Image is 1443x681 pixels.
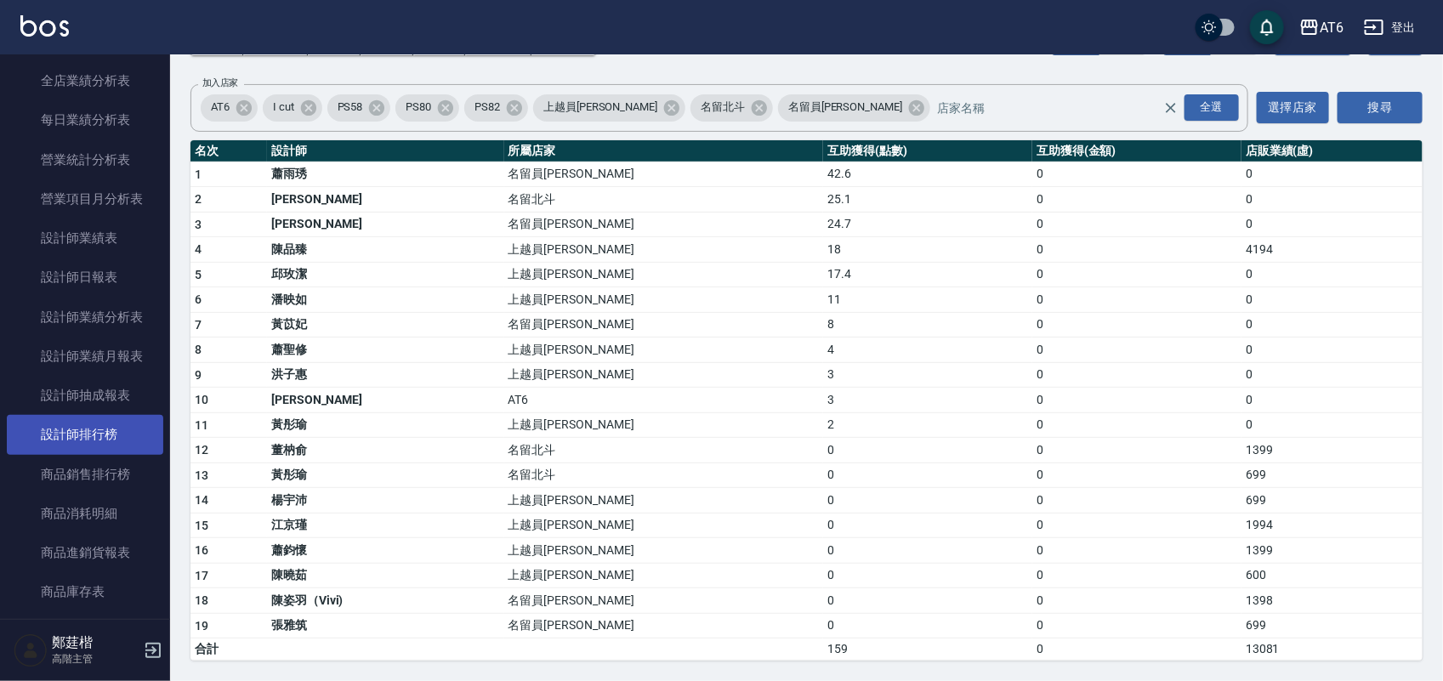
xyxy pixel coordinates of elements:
[7,533,163,572] a: 商品進銷貨報表
[20,15,69,37] img: Logo
[1032,312,1241,338] td: 0
[267,513,504,538] td: 江京瑾
[504,412,824,438] td: 上越員[PERSON_NAME]
[504,237,824,263] td: 上越員[PERSON_NAME]
[1241,140,1423,162] th: 店販業績(虛)
[267,312,504,338] td: 黃苡妃
[1241,488,1423,514] td: 699
[1241,187,1423,213] td: 0
[1032,338,1241,363] td: 0
[504,338,824,363] td: 上越員[PERSON_NAME]
[1032,588,1241,614] td: 0
[267,412,504,438] td: 黃彤瑜
[327,94,391,122] div: PS58
[7,258,163,297] a: 設計師日報表
[504,613,824,638] td: 名留員[PERSON_NAME]
[267,262,504,287] td: 邱玫潔
[823,488,1032,514] td: 0
[823,287,1032,313] td: 11
[1241,563,1423,588] td: 600
[263,99,304,116] span: I cut
[823,412,1032,438] td: 2
[823,438,1032,463] td: 0
[327,99,373,116] span: PS58
[823,538,1032,564] td: 0
[1241,588,1423,614] td: 1398
[195,519,209,532] span: 15
[690,99,755,116] span: 名留北斗
[504,388,824,413] td: AT6
[823,212,1032,237] td: 24.7
[7,572,163,611] a: 商品庫存表
[823,237,1032,263] td: 18
[267,140,504,162] th: 設計師
[1241,613,1423,638] td: 699
[1032,538,1241,564] td: 0
[1241,338,1423,363] td: 0
[1241,438,1423,463] td: 1399
[1032,388,1241,413] td: 0
[14,633,48,667] img: Person
[1320,17,1344,38] div: AT6
[1032,187,1241,213] td: 0
[7,218,163,258] a: 設計師業績表
[1032,412,1241,438] td: 0
[201,99,240,116] span: AT6
[195,493,209,507] span: 14
[395,99,441,116] span: PS80
[504,187,824,213] td: 名留北斗
[195,569,209,582] span: 17
[1338,92,1423,123] button: 搜尋
[267,212,504,237] td: [PERSON_NAME]
[195,619,209,633] span: 19
[195,268,202,281] span: 5
[267,388,504,413] td: [PERSON_NAME]
[195,593,209,607] span: 18
[267,362,504,388] td: 洪子惠
[1032,362,1241,388] td: 0
[7,298,163,337] a: 設計師業績分析表
[190,140,267,162] th: 名次
[823,638,1032,661] td: 159
[823,388,1032,413] td: 3
[195,192,202,206] span: 2
[1032,262,1241,287] td: 0
[504,162,824,187] td: 名留員[PERSON_NAME]
[1032,162,1241,187] td: 0
[7,455,163,494] a: 商品銷售排行榜
[1032,488,1241,514] td: 0
[1241,463,1423,488] td: 699
[504,538,824,564] td: 上越員[PERSON_NAME]
[1185,94,1239,121] div: 全選
[52,651,139,667] p: 高階主管
[1032,563,1241,588] td: 0
[823,463,1032,488] td: 0
[504,513,824,538] td: 上越員[PERSON_NAME]
[1241,538,1423,564] td: 1399
[823,588,1032,614] td: 0
[823,140,1032,162] th: 互助獲得(點數)
[52,634,139,651] h5: 鄭莛楷
[504,140,824,162] th: 所屬店家
[1032,212,1241,237] td: 0
[195,343,202,356] span: 8
[1257,92,1330,123] button: 選擇店家
[504,312,824,338] td: 名留員[PERSON_NAME]
[267,187,504,213] td: [PERSON_NAME]
[1250,10,1284,44] button: save
[933,93,1192,122] input: 店家名稱
[1241,312,1423,338] td: 0
[1032,638,1241,661] td: 0
[267,488,504,514] td: 楊宇沛
[1241,287,1423,313] td: 0
[195,292,202,306] span: 6
[823,162,1032,187] td: 42.6
[263,94,322,122] div: I cut
[1181,91,1242,124] button: Open
[195,468,209,482] span: 13
[7,337,163,376] a: 設計師業績月報表
[7,100,163,139] a: 每日業績分析表
[464,99,510,116] span: PS82
[201,94,258,122] div: AT6
[504,362,824,388] td: 上越員[PERSON_NAME]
